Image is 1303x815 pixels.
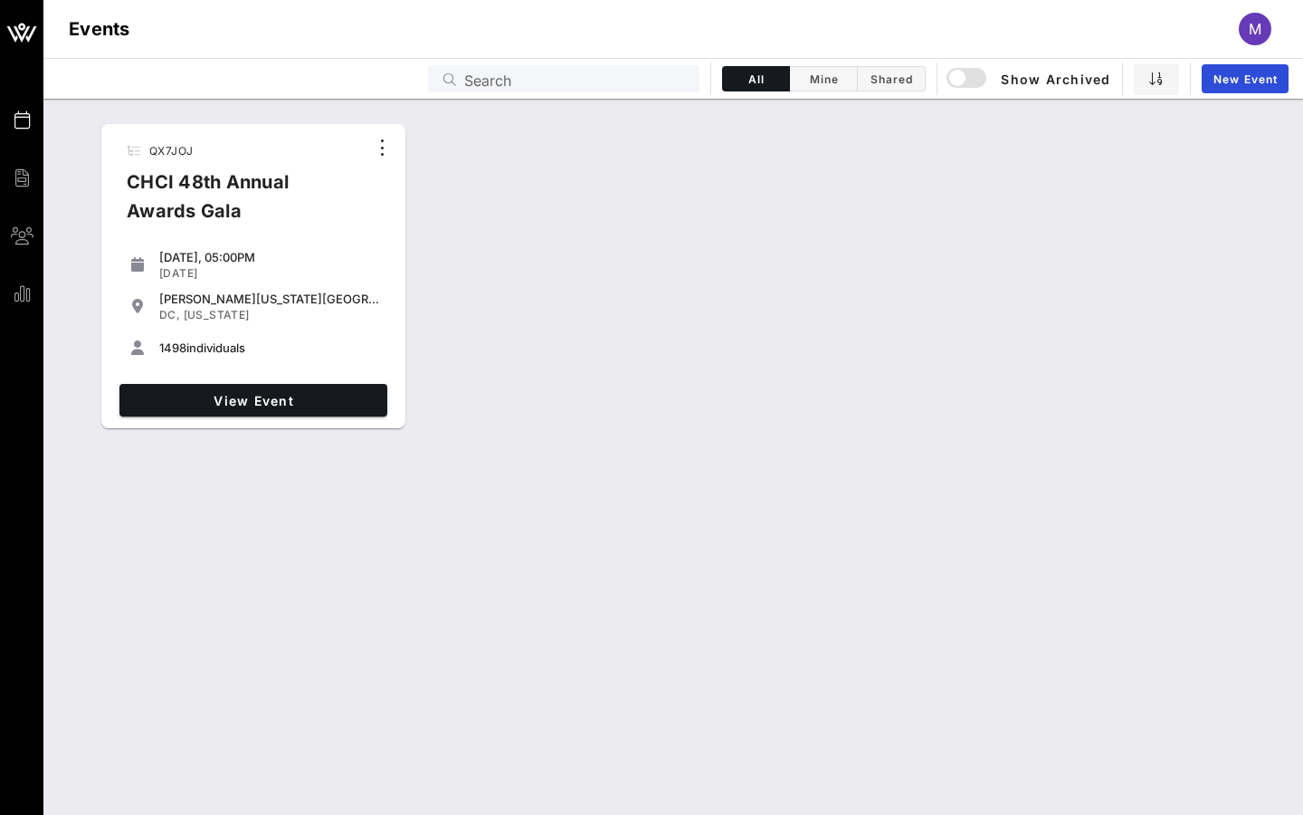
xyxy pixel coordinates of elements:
[159,340,380,355] div: individuals
[159,340,186,355] span: 1498
[801,72,846,86] span: Mine
[1213,72,1278,86] span: New Event
[159,308,180,321] span: DC,
[858,66,926,91] button: Shared
[948,62,1111,95] button: Show Archived
[149,144,193,158] span: QX7JOJ
[949,68,1110,90] span: Show Archived
[127,393,380,408] span: View Event
[159,266,380,281] div: [DATE]
[1249,20,1261,38] span: M
[112,168,367,240] div: CHCI 48th Annual Awards Gala
[734,72,778,86] span: All
[119,384,387,417] a: View Event
[69,14,130,43] h1: Events
[184,308,250,321] span: [US_STATE]
[1202,64,1289,93] a: New Event
[722,66,790,91] button: All
[869,72,914,86] span: Shared
[159,292,380,306] div: [PERSON_NAME][US_STATE][GEOGRAPHIC_DATA]
[1239,13,1271,45] div: M
[790,66,858,91] button: Mine
[159,250,380,264] div: [DATE], 05:00PM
